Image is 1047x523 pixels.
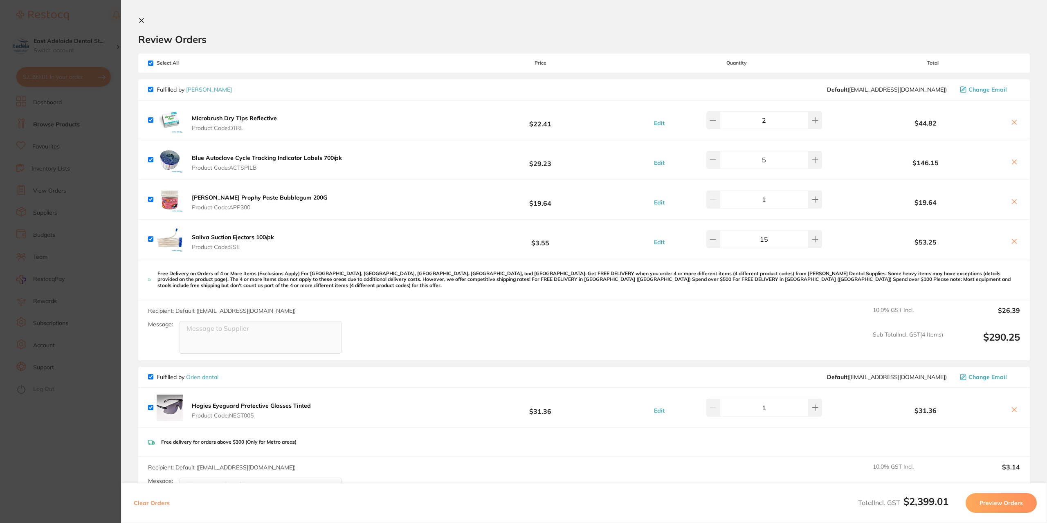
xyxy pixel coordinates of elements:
button: Clear Orders [131,493,172,513]
button: Edit [652,119,667,127]
b: Blue Autoclave Cycle Tracking Indicator Labels 700/pk [192,154,342,162]
span: Product Code: APP300 [192,204,327,211]
b: $31.36 [846,407,1005,414]
label: Message: [148,478,173,485]
b: $2,399.01 [903,495,948,507]
b: $44.82 [846,119,1005,127]
span: Total Incl. GST [858,498,948,507]
img: d2JwcXZtYQ [157,147,183,173]
button: Hogies Eyeguard Protective Glasses Tinted Product Code:NEGT005 [189,402,313,419]
b: $19.64 [453,192,627,207]
span: Product Code: DTRL [192,125,277,131]
button: Preview Orders [966,493,1037,513]
b: $19.64 [846,199,1005,206]
span: Change Email [968,86,1007,93]
button: Change Email [957,373,1020,381]
b: Default [827,86,847,93]
b: $53.25 [846,238,1005,246]
span: Product Code: SSE [192,244,274,250]
p: Free delivery for orders above $300 (Only for Metro areas) [161,439,297,445]
button: Change Email [957,86,1020,93]
span: Product Code: NEGT005 [192,412,311,419]
button: Edit [652,238,667,246]
p: Fulfilled by [157,86,232,93]
b: Saliva Suction Ejectors 100/pk [192,233,274,241]
b: [PERSON_NAME] Prophy Paste Bubblegum 200G [192,194,327,201]
b: Microbrush Dry Tips Reflective [192,114,277,122]
b: $29.23 [453,152,627,167]
span: save@adamdental.com.au [827,86,947,93]
b: Default [827,373,847,381]
b: $31.36 [453,400,627,415]
span: 10.0 % GST Incl. [873,463,943,481]
output: $3.14 [950,463,1020,481]
h2: Review Orders [138,33,1030,45]
span: Total [846,60,1020,66]
button: Blue Autoclave Cycle Tracking Indicator Labels 700/pk Product Code:ACTSPILB [189,154,344,171]
b: Hogies Eyeguard Protective Glasses Tinted [192,402,311,409]
span: Quantity [628,60,846,66]
button: Microbrush Dry Tips Reflective Product Code:DTRL [189,114,279,132]
output: $290.25 [950,331,1020,354]
b: $3.55 [453,231,627,247]
span: Change Email [968,374,1007,380]
a: [PERSON_NAME] [186,86,232,93]
img: M3JrY3B1aA [157,186,183,213]
span: Product Code: ACTSPILB [192,164,342,171]
b: $146.15 [846,159,1005,166]
p: Free Delivery on Orders of 4 or More Items (Exclusions Apply) For [GEOGRAPHIC_DATA], [GEOGRAPHIC_... [157,271,1020,288]
button: Saliva Suction Ejectors 100/pk Product Code:SSE [189,233,276,251]
button: Edit [652,159,667,166]
span: Select All [148,60,230,66]
button: Edit [652,407,667,414]
p: Fulfilled by [157,374,218,380]
a: Orien dental [186,373,218,381]
span: sales@orien.com.au [827,374,947,380]
span: Recipient: Default ( [EMAIL_ADDRESS][DOMAIN_NAME] ) [148,307,296,314]
img: bWUxeGE2Nw [157,226,183,252]
b: $22.41 [453,112,627,128]
span: Recipient: Default ( [EMAIL_ADDRESS][DOMAIN_NAME] ) [148,464,296,471]
button: Edit [652,199,667,206]
span: Sub Total Incl. GST ( 4 Items) [873,331,943,354]
label: Message: [148,321,173,328]
img: bnZsN3hjeg [157,395,183,421]
span: Price [453,60,627,66]
img: eDN3cW9qaw [157,107,183,133]
button: [PERSON_NAME] Prophy Paste Bubblegum 200G Product Code:APP300 [189,194,330,211]
output: $26.39 [950,307,1020,325]
span: 10.0 % GST Incl. [873,307,943,325]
